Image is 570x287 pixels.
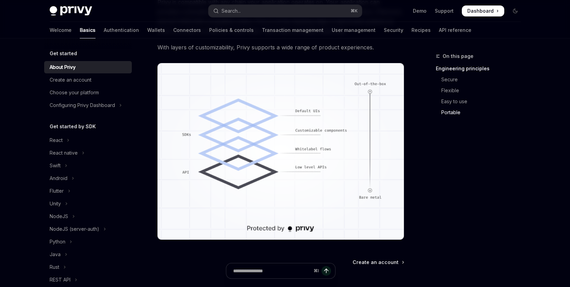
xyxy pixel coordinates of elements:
[209,22,254,38] a: Policies & controls
[332,22,376,38] a: User management
[44,86,132,99] a: Choose your platform
[462,5,504,16] a: Dashboard
[50,276,71,284] div: REST API
[44,274,132,286] button: Toggle REST API section
[44,134,132,146] button: Toggle React section
[50,263,59,271] div: Rust
[50,200,61,208] div: Unity
[173,22,201,38] a: Connectors
[411,22,431,38] a: Recipes
[50,122,96,131] h5: Get started by SDK
[44,185,132,197] button: Toggle Flutter section
[104,22,139,38] a: Authentication
[50,174,67,182] div: Android
[44,74,132,86] a: Create an account
[44,236,132,248] button: Toggle Python section
[44,223,132,235] button: Toggle NodeJS (server-auth) section
[50,63,76,71] div: About Privy
[351,8,358,14] span: ⌘ K
[510,5,521,16] button: Toggle dark mode
[436,74,526,85] a: Secure
[44,210,132,223] button: Toggle NodeJS section
[44,61,132,73] a: About Privy
[50,212,68,220] div: NodeJS
[467,8,494,14] span: Dashboard
[44,159,132,172] button: Toggle Swift section
[157,63,404,240] img: images/Customization.png
[50,149,78,157] div: React native
[353,259,404,266] a: Create an account
[436,96,526,107] a: Easy to use
[80,22,96,38] a: Basics
[50,101,115,109] div: Configuring Privy Dashboard
[50,49,77,58] h5: Get started
[44,172,132,184] button: Toggle Android section
[50,6,92,16] img: dark logo
[50,250,61,259] div: Java
[436,107,526,118] a: Portable
[233,263,311,278] input: Ask a question...
[221,7,241,15] div: Search...
[353,259,398,266] span: Create an account
[44,248,132,261] button: Toggle Java section
[262,22,324,38] a: Transaction management
[436,85,526,96] a: Flexible
[50,22,72,38] a: Welcome
[44,147,132,159] button: Toggle React native section
[321,266,331,276] button: Send message
[413,8,427,14] a: Demo
[50,162,61,170] div: Swift
[439,22,471,38] a: API reference
[147,22,165,38] a: Wallets
[443,52,473,60] span: On this page
[157,43,404,52] span: With layers of customizability, Privy supports a wide range of product experiences.
[50,238,65,246] div: Python
[384,22,403,38] a: Security
[44,198,132,210] button: Toggle Unity section
[44,99,132,111] button: Toggle Configuring Privy Dashboard section
[435,8,454,14] a: Support
[50,88,99,97] div: Choose your platform
[50,76,91,84] div: Create an account
[44,261,132,273] button: Toggle Rust section
[50,187,64,195] div: Flutter
[50,136,63,144] div: React
[436,63,526,74] a: Engineering principles
[50,225,99,233] div: NodeJS (server-auth)
[208,5,362,17] button: Open search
